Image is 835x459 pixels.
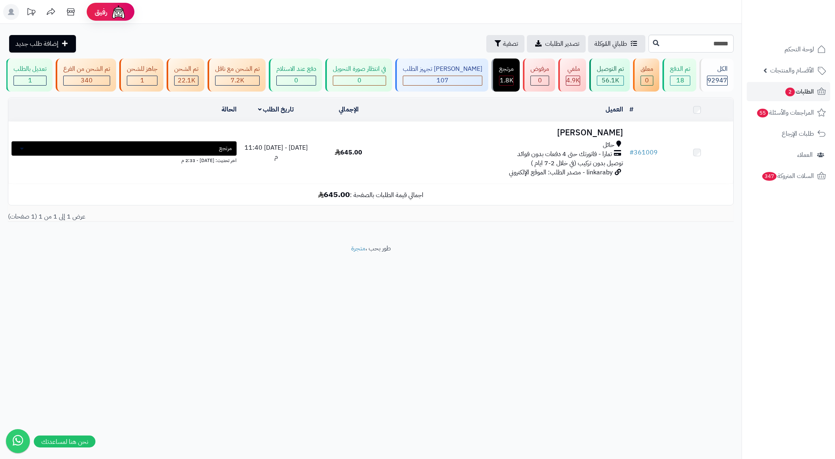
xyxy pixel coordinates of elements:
div: تم الشحن مع ناقل [215,64,260,74]
a: تم التوصيل 56.1K [588,59,631,92]
span: 4.9K [566,76,580,85]
div: 0 [333,76,386,85]
span: طلبات الإرجاع [782,128,814,139]
div: 1 [127,76,157,85]
div: دفع عند الاستلام [276,64,316,74]
a: العميل [606,105,623,114]
div: 0 [531,76,549,85]
span: الأقسام والمنتجات [770,65,814,76]
span: 107 [437,76,449,85]
div: 107 [403,76,482,85]
h3: [PERSON_NAME] [388,128,623,137]
span: تمارا - فاتورتك حتى 4 دفعات بدون فوائد [517,150,612,159]
a: الإجمالي [339,105,359,114]
div: مرتجع [499,64,514,74]
span: 18 [676,76,684,85]
span: السلات المتروكة [761,170,814,182]
span: 0 [294,76,298,85]
span: 347 [762,172,777,181]
div: في انتظار صورة التحويل [333,64,386,74]
div: 0 [641,76,653,85]
span: 0 [357,76,361,85]
span: 92947 [707,76,727,85]
a: جاهز للشحن 1 [118,59,165,92]
a: تم الشحن مع ناقل 7.2K [206,59,267,92]
span: 2 [785,88,795,96]
div: تم الشحن من الفرع [63,64,110,74]
span: الطلبات [785,86,814,97]
span: 645.00 [335,148,362,157]
div: 18 [670,76,690,85]
div: تم الدفع [670,64,690,74]
a: السلات المتروكة347 [747,166,830,186]
div: تم التوصيل [597,64,624,74]
a: لوحة التحكم [747,40,830,59]
a: تاريخ الطلب [258,105,294,114]
span: 1 [28,76,32,85]
a: متجرة [351,244,365,253]
span: 55 [757,109,768,117]
span: لوحة التحكم [785,44,814,55]
a: ملغي 4.9K [557,59,588,92]
a: [PERSON_NAME] تجهيز الطلب 107 [394,59,490,92]
div: 0 [277,76,316,85]
span: رفيق [95,7,107,17]
div: 1 [14,76,46,85]
a: مرفوض 0 [521,59,557,92]
span: linkaraby - مصدر الطلب: الموقع الإلكتروني [509,168,613,177]
a: العملاء [747,145,830,164]
a: تم الشحن 22.1K [165,59,206,92]
a: في انتظار صورة التحويل 0 [324,59,394,92]
div: تعديل بالطلب [14,64,47,74]
span: 22.1K [178,76,195,85]
a: إضافة طلب جديد [9,35,76,53]
td: اجمالي قيمة الطلبات بالصفحة : [8,184,733,205]
div: 1765 [499,76,513,85]
button: تصفية [486,35,524,53]
div: 56068 [597,76,623,85]
span: # [629,148,634,157]
a: # [629,105,633,114]
span: 1 [140,76,144,85]
span: 56.1K [602,76,619,85]
span: 1.8K [500,76,513,85]
span: 340 [81,76,93,85]
div: ملغي [566,64,580,74]
span: حائل [603,141,614,150]
a: طلبات الإرجاع [747,124,830,143]
span: توصيل بدون تركيب (في خلال 2-7 ايام ) [531,158,623,168]
div: جاهز للشحن [127,64,157,74]
div: معلق [641,64,653,74]
a: الحالة [221,105,237,114]
a: دفع عند الاستلام 0 [267,59,324,92]
a: تعديل بالطلب 1 [4,59,54,92]
span: 7.2K [231,76,244,85]
div: 4921 [566,76,580,85]
span: 0 [538,76,542,85]
a: الكل92947 [698,59,735,92]
span: المراجعات والأسئلة [756,107,814,118]
div: 340 [64,76,110,85]
b: 645.00 [318,188,350,200]
div: مرفوض [530,64,549,74]
div: 7223 [216,76,259,85]
div: عرض 1 إلى 1 من 1 (1 صفحات) [2,212,371,221]
a: معلق 0 [631,59,661,92]
a: الطلبات2 [747,82,830,101]
span: طلباتي المُوكلة [594,39,627,49]
img: ai-face.png [111,4,126,20]
a: تحديثات المنصة [21,4,41,22]
a: تم الدفع 18 [661,59,698,92]
div: 22099 [175,76,198,85]
div: تم الشحن [174,64,198,74]
span: العملاء [797,149,813,160]
a: مرتجع 1.8K [490,59,521,92]
span: تصفية [503,39,518,49]
a: #361009 [629,148,658,157]
span: إضافة طلب جديد [16,39,58,49]
a: تم الشحن من الفرع 340 [54,59,118,92]
span: 0 [645,76,649,85]
img: logo-2.png [781,22,827,39]
span: مرتجع [219,145,232,152]
div: الكل [707,64,728,74]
